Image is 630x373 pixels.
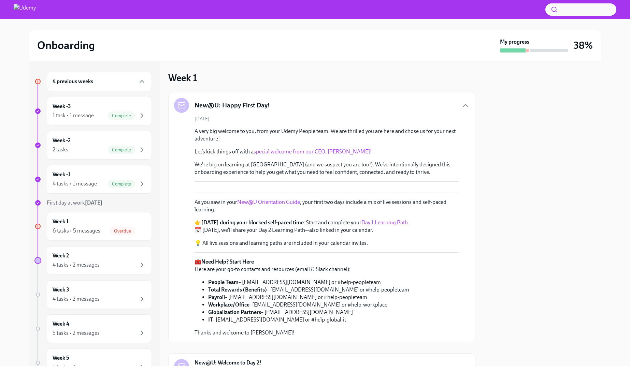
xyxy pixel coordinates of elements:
[53,78,93,85] h6: 4 previous weeks
[574,39,593,51] h3: 38%
[53,137,71,144] h6: Week -2
[53,218,69,225] h6: Week 1
[37,39,95,52] h2: Onboarding
[47,199,102,206] span: First day at work
[53,354,69,362] h6: Week 5
[201,219,304,226] strong: [DATE] during your blocked self-paced time
[53,112,94,119] div: 1 task • 1 message
[195,219,459,234] p: 👉 : Start and complete your 📅 [DATE], we’ll share your Day 2 Learning Path—also linked in your ca...
[208,309,409,316] li: – [EMAIL_ADDRESS][DOMAIN_NAME]
[195,148,459,155] p: Let’s kick things off with a
[53,261,100,269] div: 4 tasks • 2 messages
[208,316,213,323] strong: IT
[195,101,270,110] h5: New@U: Happy First Day!
[14,4,36,15] img: Udemy
[85,199,102,206] strong: [DATE]
[254,148,372,155] a: special welcome from our CEO, [PERSON_NAME]!
[110,228,135,234] span: Overdue
[237,199,300,205] a: New@U Orientation Guide
[34,246,152,275] a: Week 24 tasks • 2 messages
[53,295,100,303] div: 4 tasks • 2 messages
[195,198,459,213] p: As you saw in your , your first two days include a mix of live sessions and self-paced learning.
[361,219,409,226] a: Day 1 Learning Path.
[53,329,100,337] div: 5 tasks • 2 messages
[53,103,71,110] h6: Week -3
[500,38,529,46] strong: My progress
[34,97,152,125] a: Week -31 task • 1 messageComplete
[208,294,225,300] strong: Payroll
[195,128,459,143] p: A very big welcome to you, from your Udemy People team. We are thrilled you are here and chose us...
[34,199,152,207] a: First day at work[DATE]
[168,72,197,84] h3: Week 1
[34,131,152,160] a: Week -22 tasksComplete
[208,286,409,294] li: – [EMAIL_ADDRESS][DOMAIN_NAME] or #help-peopleteam
[108,113,135,118] span: Complete
[34,280,152,309] a: Week 34 tasks • 2 messages
[208,279,239,285] strong: People Team
[53,252,69,259] h6: Week 2
[195,239,459,247] p: 💡 All live sessions and learning paths are included in your calendar invites.
[53,171,70,178] h6: Week -1
[208,279,409,286] li: – [EMAIL_ADDRESS][DOMAIN_NAME] or #help-peopleteam
[208,286,267,293] strong: Total Rewards (Benefits)
[53,286,69,294] h6: Week 3
[53,180,97,188] div: 4 tasks • 1 message
[195,359,261,367] strong: New@U: Welcome to Day 2!
[108,147,135,152] span: Complete
[34,165,152,194] a: Week -14 tasks • 1 messageComplete
[34,314,152,343] a: Week 45 tasks • 2 messages
[47,72,152,91] div: 4 previous weeks
[34,212,152,241] a: Week 16 tasks • 5 messagesOverdue
[53,320,69,328] h6: Week 4
[195,161,459,176] p: We're big on learning at [GEOGRAPHIC_DATA] (and we suspect you are too!). We’ve intentionally des...
[108,181,135,186] span: Complete
[53,146,68,153] div: 2 tasks
[208,309,261,315] strong: Globalization Partners
[195,329,409,337] p: Thanks and welcome to [PERSON_NAME]!
[201,258,254,265] strong: Need Help? Start Here
[53,363,100,371] div: 4 tasks • 2 messages
[195,116,210,122] span: [DATE]
[208,294,409,301] li: – [EMAIL_ADDRESS][DOMAIN_NAME] or #help-peopleteam
[208,316,409,324] li: - [EMAIL_ADDRESS][DOMAIN_NAME] or #help-global-it
[53,227,100,235] div: 6 tasks • 5 messages
[208,301,409,309] li: - [EMAIL_ADDRESS][DOMAIN_NAME] or #help-workplace
[195,258,409,273] p: 🧰 Here are your go-to contacts and resources (email & Slack channel):
[208,301,249,308] strong: Workplace/Office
